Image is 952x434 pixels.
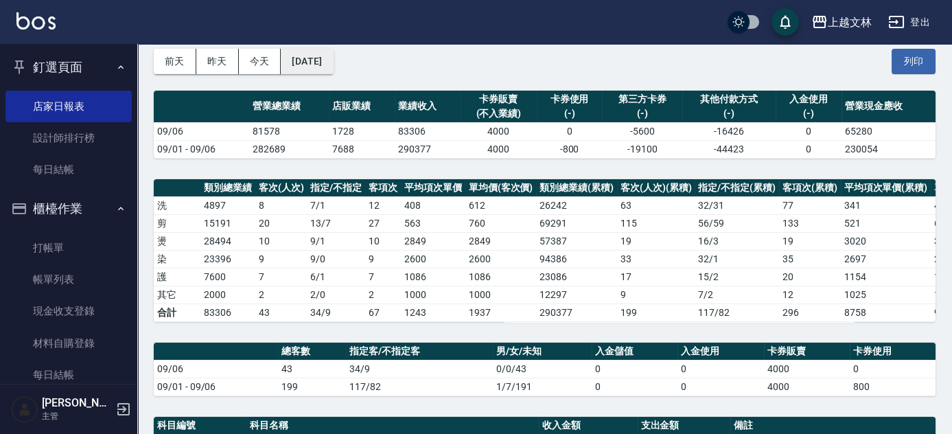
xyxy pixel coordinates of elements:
th: 類別總業績 [200,179,255,197]
th: 指定/不指定 [307,179,365,197]
td: 4897 [200,196,255,214]
td: 199 [617,304,695,321]
button: 前天 [154,49,196,74]
td: 67 [365,304,401,321]
td: 2000 [200,286,255,304]
td: 3020 [841,232,931,250]
td: 117/82 [346,378,493,396]
td: 10 [365,232,401,250]
td: 408 [401,196,465,214]
td: 4000 [461,140,536,158]
td: 1154 [841,268,931,286]
td: 133 [779,214,841,232]
td: 09/01 - 09/06 [154,378,278,396]
td: 7688 [329,140,395,158]
td: 32 / 1 [695,250,779,268]
td: 8 [255,196,307,214]
td: 28494 [200,232,255,250]
div: 卡券使用 [540,92,599,106]
div: 第三方卡券 [605,92,678,106]
a: 打帳單 [5,232,132,264]
td: 26242 [536,196,617,214]
td: 6 / 1 [307,268,365,286]
td: 56 / 59 [695,214,779,232]
div: (-) [779,106,838,121]
td: 剪 [154,214,200,232]
button: 櫃檯作業 [5,191,132,227]
td: 2 / 0 [307,286,365,304]
td: 94386 [536,250,617,268]
td: 282689 [249,140,329,158]
td: 9 / 1 [307,232,365,250]
td: 洗 [154,196,200,214]
td: 563 [401,214,465,232]
td: 16 / 3 [695,232,779,250]
td: 2600 [401,250,465,268]
td: 護 [154,268,200,286]
td: 800 [850,378,936,396]
td: 83306 [395,122,461,140]
div: (-) [605,106,678,121]
th: 入金儲值 [592,343,677,361]
td: 20 [779,268,841,286]
button: 今天 [239,49,281,74]
td: 1/7/191 [493,378,592,396]
td: 69291 [536,214,617,232]
td: 760 [465,214,537,232]
td: -19100 [602,140,682,158]
td: -5600 [602,122,682,140]
th: 業績收入 [395,91,461,123]
p: 主管 [42,410,112,422]
td: 1000 [401,286,465,304]
td: 0 [776,140,841,158]
td: 34/9 [307,304,365,321]
td: 34/9 [346,360,493,378]
td: 23396 [200,250,255,268]
td: 09/06 [154,360,278,378]
td: 10 [255,232,307,250]
th: 客項次(累積) [779,179,841,197]
td: 12 [779,286,841,304]
button: 登出 [883,10,936,35]
th: 平均項次單價(累積) [841,179,931,197]
td: 612 [465,196,537,214]
td: 7 [365,268,401,286]
td: 43 [255,304,307,321]
td: 77 [779,196,841,214]
th: 單均價(客次價) [465,179,537,197]
td: 290377 [536,304,617,321]
td: 9 [365,250,401,268]
td: 4000 [764,378,850,396]
td: 290377 [395,140,461,158]
td: 12297 [536,286,617,304]
th: 客次(人次)(累積) [617,179,695,197]
td: 7600 [200,268,255,286]
th: 客項次 [365,179,401,197]
td: 57387 [536,232,617,250]
th: 入金使用 [677,343,763,361]
td: 15 / 2 [695,268,779,286]
td: 2849 [465,232,537,250]
div: (不入業績) [464,106,533,121]
table: a dense table [154,91,936,159]
td: 19 [617,232,695,250]
td: 43 [278,360,346,378]
td: 2849 [401,232,465,250]
td: 27 [365,214,401,232]
td: 1243 [401,304,465,321]
td: 19 [779,232,841,250]
td: 0 [677,360,763,378]
td: 115 [617,214,695,232]
td: 09/06 [154,122,249,140]
th: 店販業績 [329,91,395,123]
td: 9 [617,286,695,304]
td: 2600 [465,250,537,268]
td: -16426 [682,122,776,140]
a: 每日結帳 [5,154,132,185]
td: 0 [850,360,936,378]
td: 83306 [200,304,255,321]
td: 12 [365,196,401,214]
td: 33 [617,250,695,268]
img: Person [11,396,38,423]
td: 296 [779,304,841,321]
